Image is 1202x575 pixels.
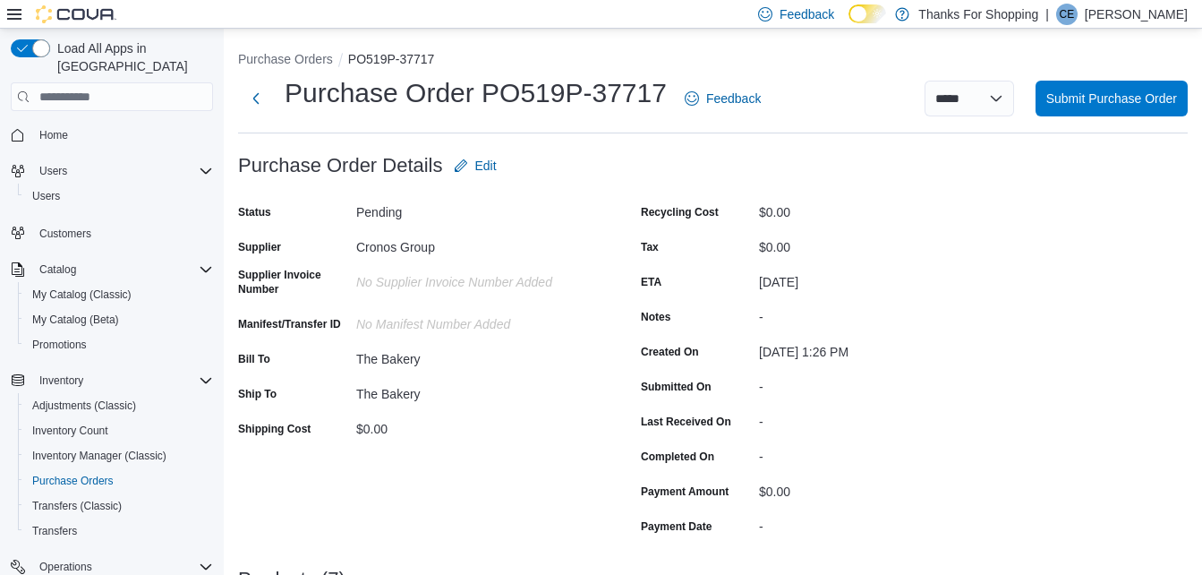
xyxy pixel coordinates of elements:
[25,420,115,442] a: Inventory Count
[918,4,1038,25] p: Thanks For Shopping
[1085,4,1188,25] p: [PERSON_NAME]
[32,474,114,488] span: Purchase Orders
[25,470,121,492] a: Purchase Orders
[1046,90,1177,107] span: Submit Purchase Order
[32,160,74,182] button: Users
[641,275,661,289] label: ETA
[238,240,281,254] label: Supplier
[848,4,886,23] input: Dark Mode
[356,268,596,289] div: No Supplier Invoice Number added
[780,5,834,23] span: Feedback
[447,148,504,184] button: Edit
[238,155,443,176] h3: Purchase Order Details
[759,198,999,219] div: $0.00
[4,159,220,184] button: Users
[36,5,116,23] img: Cova
[641,450,714,464] label: Completed On
[39,227,91,241] span: Customers
[18,332,220,357] button: Promotions
[25,520,84,542] a: Transfers
[285,75,667,111] h1: Purchase Order PO519P-37717
[356,415,596,436] div: $0.00
[18,468,220,493] button: Purchase Orders
[39,560,92,574] span: Operations
[32,499,122,513] span: Transfers (Classic)
[32,124,75,146] a: Home
[32,338,87,352] span: Promotions
[641,310,670,324] label: Notes
[641,415,731,429] label: Last Received On
[32,287,132,302] span: My Catalog (Classic)
[25,309,213,330] span: My Catalog (Beta)
[759,442,999,464] div: -
[32,221,213,244] span: Customers
[25,284,213,305] span: My Catalog (Classic)
[18,493,220,519] button: Transfers (Classic)
[238,81,274,116] button: Next
[1036,81,1188,116] button: Submit Purchase Order
[759,338,999,359] div: [DATE] 1:26 PM
[759,408,999,429] div: -
[238,52,333,66] button: Purchase Orders
[25,284,139,305] a: My Catalog (Classic)
[4,368,220,393] button: Inventory
[1045,4,1049,25] p: |
[706,90,761,107] span: Feedback
[759,303,999,324] div: -
[641,240,659,254] label: Tax
[356,233,596,254] div: Cronos Group
[25,445,174,467] a: Inventory Manager (Classic)
[25,445,213,467] span: Inventory Manager (Classic)
[238,268,349,296] label: Supplier Invoice Number
[25,520,213,542] span: Transfers
[25,185,213,207] span: Users
[678,81,768,116] a: Feedback
[759,233,999,254] div: $0.00
[759,477,999,499] div: $0.00
[18,184,220,209] button: Users
[25,185,67,207] a: Users
[32,399,136,413] span: Adjustments (Classic)
[356,380,596,401] div: The Bakery
[25,334,213,356] span: Promotions
[641,345,699,359] label: Created On
[25,309,126,330] a: My Catalog (Beta)
[4,257,220,282] button: Catalog
[18,307,220,332] button: My Catalog (Beta)
[759,268,999,289] div: [DATE]
[475,157,497,175] span: Edit
[32,370,90,391] button: Inventory
[238,352,270,366] label: Bill To
[18,393,220,418] button: Adjustments (Classic)
[32,160,213,182] span: Users
[18,443,220,468] button: Inventory Manager (Classic)
[32,313,119,327] span: My Catalog (Beta)
[39,128,68,142] span: Home
[641,380,712,394] label: Submitted On
[18,519,220,544] button: Transfers
[32,259,213,280] span: Catalog
[32,449,166,463] span: Inventory Manager (Classic)
[759,512,999,534] div: -
[25,495,213,517] span: Transfers (Classic)
[238,50,1188,72] nav: An example of EuiBreadcrumbs
[641,485,729,499] label: Payment Amount
[238,422,311,436] label: Shipping Cost
[25,495,129,517] a: Transfers (Classic)
[759,373,999,394] div: -
[32,124,213,146] span: Home
[39,164,67,178] span: Users
[238,205,271,219] label: Status
[641,519,712,534] label: Payment Date
[238,317,341,331] label: Manifest/Transfer ID
[18,282,220,307] button: My Catalog (Classic)
[356,345,596,366] div: The Bakery
[25,395,213,416] span: Adjustments (Classic)
[4,122,220,148] button: Home
[356,198,596,219] div: Pending
[32,223,98,245] a: Customers
[32,524,77,538] span: Transfers
[25,395,143,416] a: Adjustments (Classic)
[1060,4,1075,25] span: CE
